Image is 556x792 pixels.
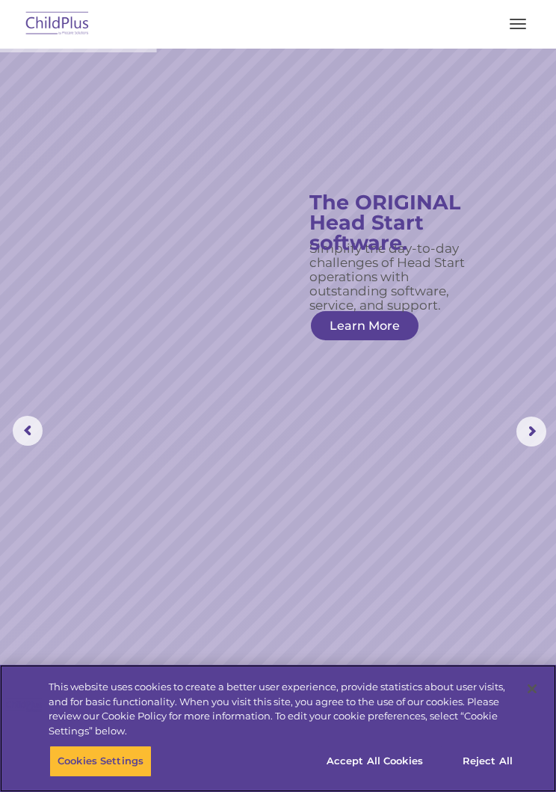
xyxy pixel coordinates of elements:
[441,746,534,777] button: Reject All
[309,242,472,313] rs-layer: Simplify the day-to-day challenges of Head Start operations with outstanding software, service, a...
[239,87,285,98] span: Last name
[311,311,418,340] a: Learn More
[309,192,482,253] rs-layer: The ORIGINAL Head Start software.
[516,672,549,705] button: Close
[318,746,431,777] button: Accept All Cookies
[49,680,516,738] div: This website uses cookies to create a better user experience, provide statistics about user visit...
[22,7,93,42] img: ChildPlus by Procare Solutions
[49,746,152,777] button: Cookies Settings
[239,148,303,159] span: Phone number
